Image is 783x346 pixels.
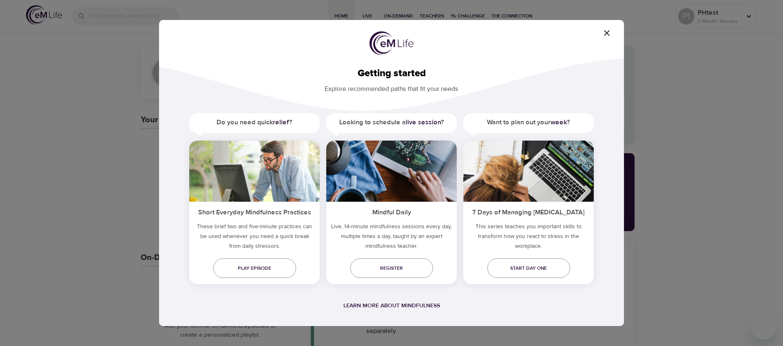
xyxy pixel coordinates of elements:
[463,141,594,202] img: ims
[343,302,440,309] a: Learn more about mindfulness
[494,264,564,273] span: Start day one
[172,79,611,94] p: Explore recommended paths that fit your needs
[172,68,611,79] h2: Getting started
[357,264,427,273] span: Register
[463,202,594,222] h5: 7 Days of Managing [MEDICAL_DATA]
[326,113,457,132] h5: Looking to schedule a ?
[326,222,457,254] p: Live, 14-minute mindfulness sessions every day, multiple times a day, taught by an expert mindful...
[463,113,594,132] h5: Want to plan out your ?
[350,258,433,278] a: Register
[463,222,594,254] p: This series teaches you important skills to transform how you react to stress in the workplace.
[369,31,414,55] img: logo
[487,258,570,278] a: Start day one
[406,118,441,126] a: live session
[326,141,457,202] img: ims
[273,118,289,126] a: relief
[326,202,457,222] h5: Mindful Daily
[189,113,320,132] h5: Do you need quick ?
[189,222,320,254] h5: These brief two and five-minute practices can be used whenever you need a quick break from daily ...
[189,141,320,202] img: ims
[189,202,320,222] h5: Short Everyday Mindfulness Practices
[213,258,296,278] a: Play episode
[220,264,290,273] span: Play episode
[551,118,567,126] a: week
